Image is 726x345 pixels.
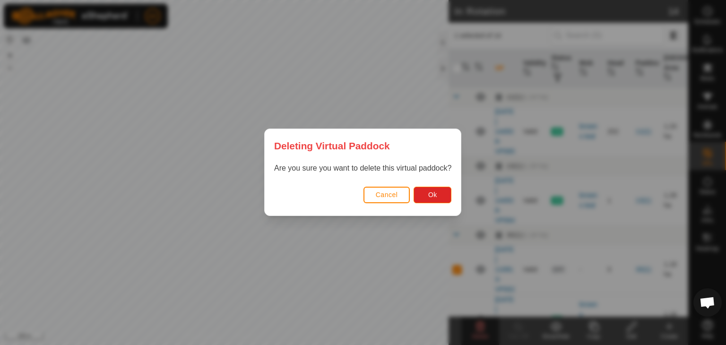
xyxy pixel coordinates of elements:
p: Are you sure you want to delete this virtual paddock? [274,163,451,174]
button: Ok [414,187,452,203]
div: Open chat [693,288,722,317]
button: Cancel [363,187,410,203]
span: Cancel [376,191,398,199]
span: Ok [428,191,437,199]
span: Deleting Virtual Paddock [274,138,390,153]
